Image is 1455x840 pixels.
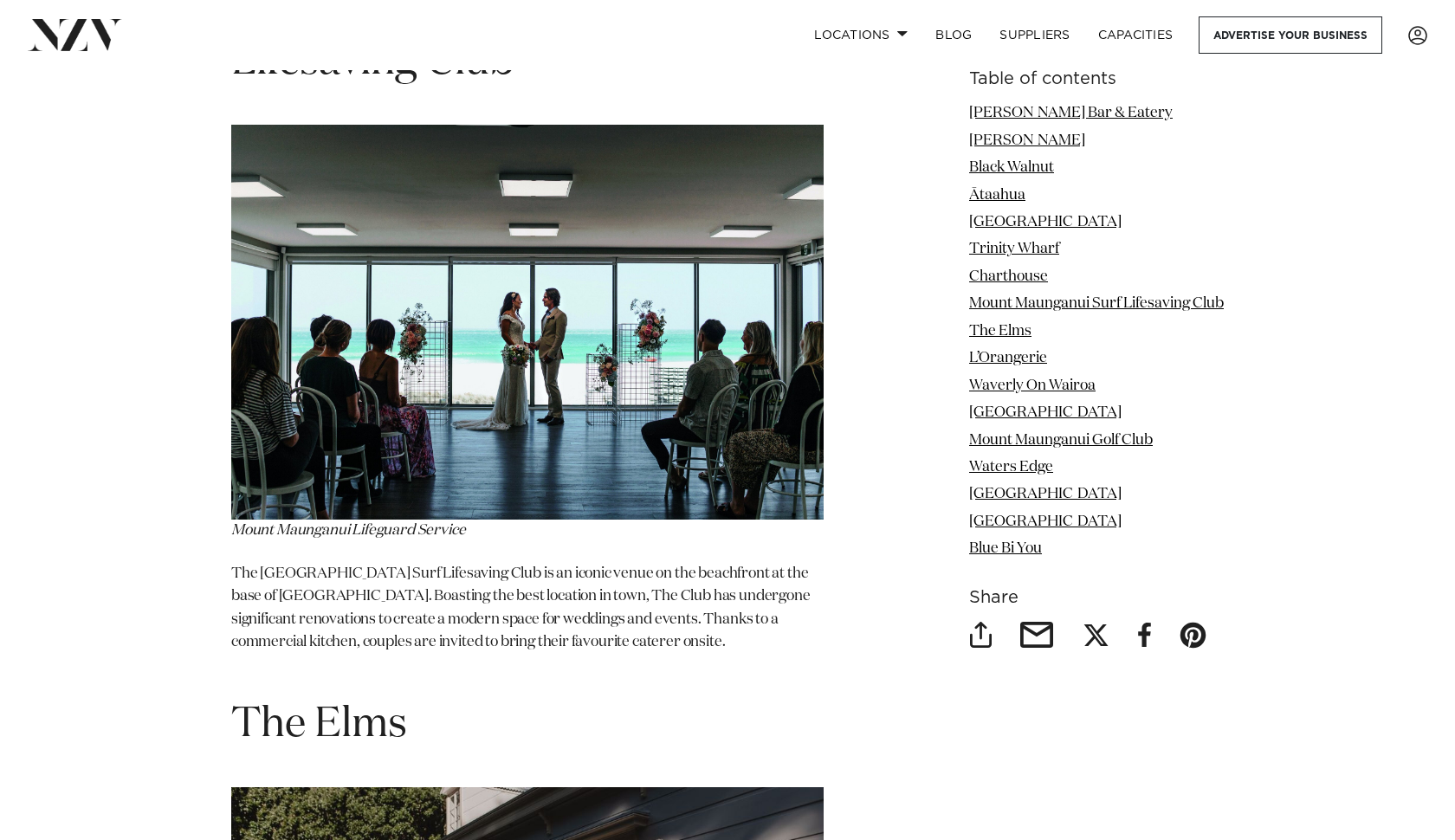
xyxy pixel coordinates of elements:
a: Capacities [1084,16,1187,54]
a: BLOG [921,16,986,54]
a: Advertise your business [1199,16,1382,54]
a: [PERSON_NAME] [969,132,1085,147]
a: Blue Bi You [969,541,1042,556]
a: L’Orangerie [969,351,1047,365]
a: Trinity Wharf [969,242,1059,256]
img: nzv-logo.png [28,19,122,50]
a: [GEOGRAPHIC_DATA] [969,215,1122,229]
a: Mount Maunganui Surf Lifesaving Club [969,296,1224,311]
a: Waters Edge [969,460,1053,475]
a: Ātaahua [969,187,1025,202]
a: Charthouse [969,269,1048,284]
a: SUPPLIERS [986,16,1083,54]
h1: The Elms [231,698,824,753]
a: Locations [800,16,921,54]
a: Waverly On Wairoa [969,378,1096,392]
a: [GEOGRAPHIC_DATA] [969,514,1122,529]
a: [PERSON_NAME] Bar & Eatery [969,106,1173,120]
h6: Table of contents [969,70,1224,88]
a: [GEOGRAPHIC_DATA] [969,487,1122,501]
em: Mount Maunganui Lifeguard Service [231,523,465,538]
a: Black Walnut [969,160,1054,175]
h6: Share [969,588,1224,606]
p: The [GEOGRAPHIC_DATA] Surf Lifesaving Club is an iconic venue on the beachfront at the base of [G... [231,563,824,677]
a: Mount Maunganui Golf Club [969,432,1153,447]
a: [GEOGRAPHIC_DATA] [969,405,1122,420]
a: The Elms [969,324,1031,339]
